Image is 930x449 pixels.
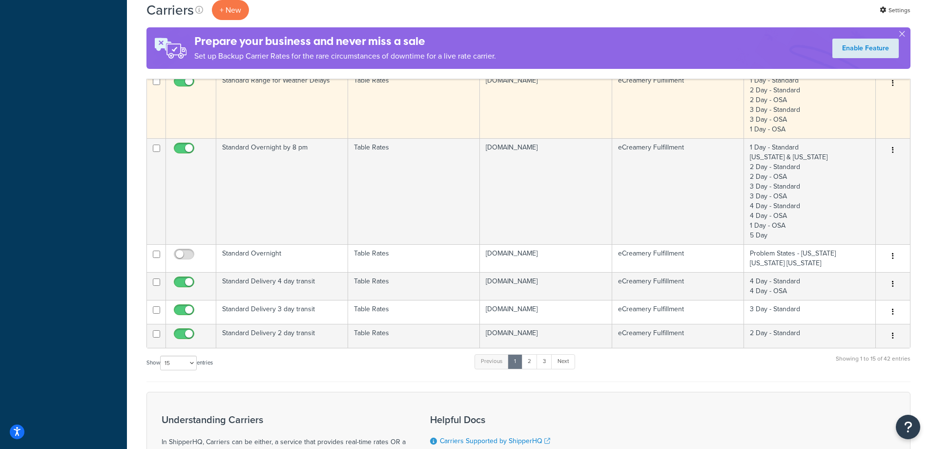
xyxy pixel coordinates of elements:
td: Problem States - [US_STATE] [US_STATE] [US_STATE] [744,244,876,272]
label: Show entries [146,356,213,370]
a: Carriers Supported by ShipperHQ [440,436,550,446]
a: Settings [880,3,910,17]
select: Showentries [160,356,197,370]
td: eCreamery Fulfillment [612,244,744,272]
td: [DOMAIN_NAME] [480,244,612,272]
h4: Prepare your business and never miss a sale [194,33,496,49]
img: ad-rules-rateshop-fe6ec290ccb7230408bd80ed9643f0289d75e0ffd9eb532fc0e269fcd187b520.png [146,27,194,69]
td: eCreamery Fulfillment [612,71,744,138]
td: 3 Day - Standard [744,300,876,324]
td: Standard Overnight by 8 pm [216,138,348,244]
td: eCreamery Fulfillment [612,324,744,348]
a: Previous [475,354,509,369]
td: [DOMAIN_NAME] [480,300,612,324]
a: Enable Feature [832,39,899,58]
td: [DOMAIN_NAME] [480,272,612,300]
td: [DOMAIN_NAME] [480,324,612,348]
p: Set up Backup Carrier Rates for the rare circumstances of downtime for a live rate carrier. [194,49,496,63]
td: [DOMAIN_NAME] [480,71,612,138]
td: Table Rates [348,272,480,300]
div: Showing 1 to 15 of 42 entries [836,353,910,374]
td: Standard Range for Weather Delays [216,71,348,138]
td: 1 Day - Standard 2 Day - Standard 2 Day - OSA 3 Day - Standard 3 Day - OSA 1 Day - OSA [744,71,876,138]
a: 2 [521,354,537,369]
td: eCreamery Fulfillment [612,138,744,244]
td: Standard Delivery 4 day transit [216,272,348,300]
td: Standard Overnight [216,244,348,272]
td: eCreamery Fulfillment [612,300,744,324]
td: Table Rates [348,244,480,272]
td: 4 Day - Standard 4 Day - OSA [744,272,876,300]
a: Next [551,354,575,369]
td: Table Rates [348,71,480,138]
h3: Helpful Docs [430,414,558,425]
td: 1 Day - Standard [US_STATE] & [US_STATE] 2 Day - Standard 2 Day - OSA 3 Day - Standard 3 Day - OS... [744,138,876,244]
td: Table Rates [348,300,480,324]
a: 1 [508,354,522,369]
td: Table Rates [348,138,480,244]
button: Open Resource Center [896,415,920,439]
td: [DOMAIN_NAME] [480,138,612,244]
td: Standard Delivery 3 day transit [216,300,348,324]
h1: Carriers [146,0,194,20]
td: Table Rates [348,324,480,348]
td: 2 Day - Standard [744,324,876,348]
a: 3 [537,354,552,369]
td: eCreamery Fulfillment [612,272,744,300]
h3: Understanding Carriers [162,414,406,425]
td: Standard Delivery 2 day transit [216,324,348,348]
